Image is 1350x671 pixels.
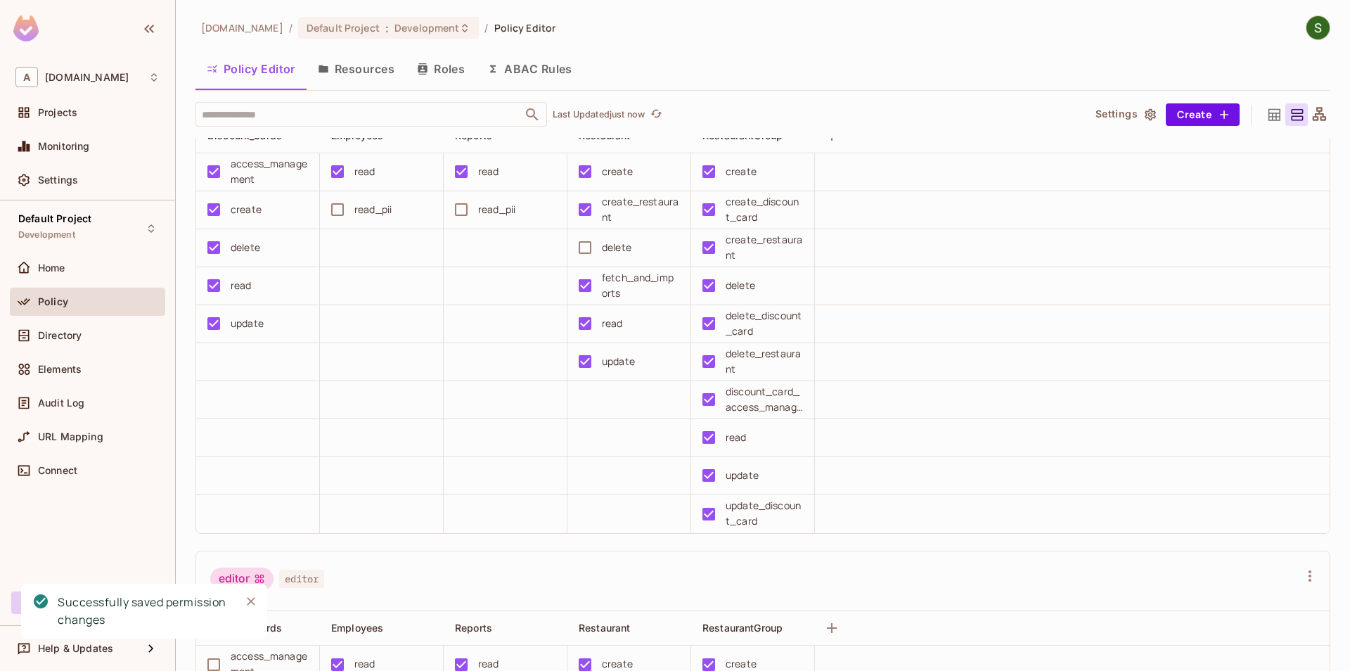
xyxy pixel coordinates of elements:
[240,591,262,612] button: Close
[210,568,274,590] div: editor
[38,141,90,152] span: Monitoring
[231,316,264,331] div: update
[13,15,39,41] img: SReyMgAAAABJRU5ErkJggg==
[602,164,633,179] div: create
[231,156,308,187] div: access_management
[331,129,383,141] span: Employees
[455,622,492,634] span: Reports
[38,330,82,341] span: Directory
[478,164,499,179] div: read
[38,174,78,186] span: Settings
[38,465,77,476] span: Connect
[484,21,488,34] li: /
[18,229,75,241] span: Development
[648,106,664,123] button: refresh
[645,106,664,123] span: Click to refresh data
[406,51,476,87] button: Roles
[602,316,623,331] div: read
[650,108,662,122] span: refresh
[279,570,324,588] span: editor
[231,240,260,255] div: delete
[354,164,375,179] div: read
[702,129,783,141] span: RestaurantGroup
[307,21,380,34] span: Default Project
[231,202,262,217] div: create
[58,594,229,629] div: Successfully saved permission changes
[1090,103,1160,126] button: Settings
[195,51,307,87] button: Policy Editor
[602,354,635,369] div: update
[726,384,803,415] div: discount_card_access_management
[494,21,556,34] span: Policy Editor
[38,296,68,307] span: Policy
[478,202,515,217] div: read_pii
[602,270,679,301] div: fetch_and_imports
[726,164,757,179] div: create
[726,308,803,339] div: delete_discount_card
[38,262,65,274] span: Home
[38,364,82,375] span: Elements
[38,431,103,442] span: URL Mapping
[602,194,679,225] div: create_restaurant
[207,129,282,141] span: Discount_Cards
[289,21,292,34] li: /
[476,51,584,87] button: ABAC Rules
[726,346,803,377] div: delete_restaurant
[579,129,631,141] span: Restaurant
[726,194,803,225] div: create_discount_card
[726,498,803,529] div: update_discount_card
[307,51,406,87] button: Resources
[354,202,392,217] div: read_pii
[455,129,492,141] span: Reports
[522,105,542,124] button: Open
[1306,16,1330,39] img: Shakti Seniyar
[702,622,783,634] span: RestaurantGroup
[231,278,252,293] div: read
[1166,103,1240,126] button: Create
[385,23,390,34] span: :
[331,622,383,634] span: Employees
[726,468,759,483] div: update
[45,72,129,83] span: Workspace: allerin.com
[38,397,84,409] span: Audit Log
[726,232,803,263] div: create_restaurant
[602,240,631,255] div: delete
[579,622,631,634] span: Restaurant
[726,430,747,445] div: read
[15,67,38,87] span: A
[553,109,645,120] p: Last Updated just now
[726,278,755,293] div: delete
[201,21,283,34] span: the active workspace
[394,21,459,34] span: Development
[38,107,77,118] span: Projects
[18,213,91,224] span: Default Project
